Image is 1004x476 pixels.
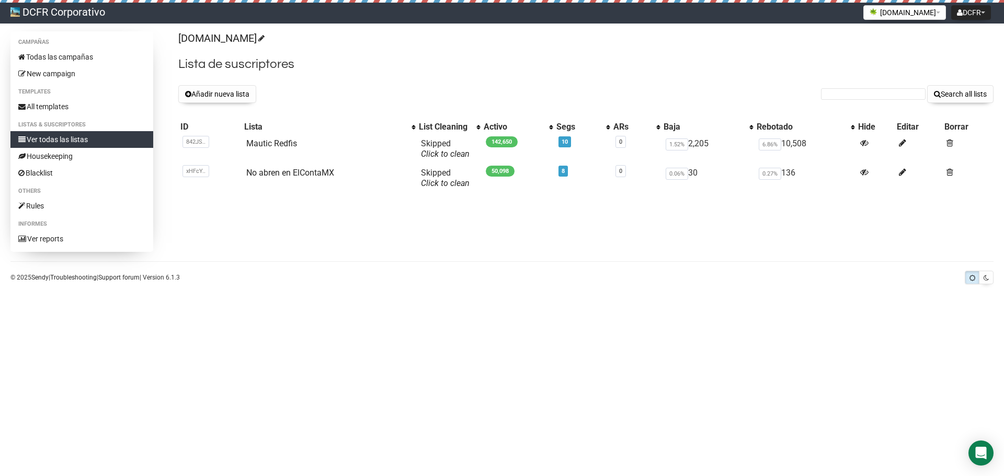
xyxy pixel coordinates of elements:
[421,168,470,188] span: Skipped
[178,120,242,134] th: ID: No sort applied, sorting is disabled
[869,8,877,16] img: favicons
[178,32,263,44] a: [DOMAIN_NAME]
[421,149,470,159] a: Click to clean
[759,168,781,180] span: 0.27%
[10,36,153,49] li: Campañas
[98,274,140,281] a: Support forum
[10,272,180,283] p: © 2025 | | | Version 6.1.3
[951,5,991,20] button: DCFR
[10,165,153,181] a: Blacklist
[10,218,153,230] li: Informes
[942,120,994,134] th: Borrar: No sort applied, sorting is disabled
[619,168,622,175] a: 0
[927,85,994,103] button: Search all lists
[10,131,153,148] a: Ver todas las listas
[556,122,601,132] div: Segs
[486,166,515,177] span: 50,098
[757,122,846,132] div: Rebotado
[10,7,20,17] img: 54111bbcb726b5bbc7ac1b93f70939ba
[661,164,755,193] td: 30
[482,120,555,134] th: Activo: No sort applied, activate to apply an ascending sort
[246,168,334,178] a: No abren en ElContaMX
[10,65,153,82] a: New campaign
[858,122,893,132] div: Hide
[613,122,651,132] div: ARs
[562,138,568,145] a: 10
[661,120,755,134] th: Baja: No sort applied, activate to apply an ascending sort
[755,120,856,134] th: Rebotado: No sort applied, activate to apply an ascending sort
[611,120,661,134] th: ARs: No sort applied, activate to apply an ascending sort
[246,138,297,148] a: Mautic Redfis
[759,138,781,150] span: 6.86%
[895,120,942,134] th: Editar: No sort applied, sorting is disabled
[178,85,256,103] button: Añadir nueva lista
[554,120,611,134] th: Segs: No sort applied, activate to apply an ascending sort
[484,122,544,132] div: Activo
[31,274,49,281] a: Sendy
[50,274,97,281] a: Troubleshooting
[619,138,622,145] a: 0
[421,138,470,159] span: Skipped
[10,86,153,98] li: Templates
[755,134,856,164] td: 10,508
[666,168,688,180] span: 0.06%
[10,49,153,65] a: Todas las campañas
[10,198,153,214] a: Rules
[10,185,153,198] li: Others
[178,55,994,74] h2: Lista de suscriptores
[755,164,856,193] td: 136
[10,119,153,131] li: Listas & Suscriptores
[10,148,153,165] a: Housekeeping
[856,120,895,134] th: Hide: No sort applied, sorting is disabled
[180,122,240,132] div: ID
[944,122,991,132] div: Borrar
[421,178,470,188] a: Click to clean
[562,168,565,175] a: 8
[10,230,153,247] a: Ver reports
[666,138,688,150] span: 1.52%
[417,120,482,134] th: List Cleaning: No sort applied, activate to apply an ascending sort
[419,122,471,132] div: List Cleaning
[244,122,406,132] div: Lista
[486,136,518,147] span: 142,650
[10,98,153,115] a: All templates
[242,120,417,134] th: Lista: No sort applied, activate to apply an ascending sort
[897,122,940,132] div: Editar
[863,5,946,20] button: [DOMAIN_NAME]
[182,136,209,148] span: 842JS..
[968,440,994,466] div: Open Intercom Messenger
[182,165,209,177] span: xHFcY..
[661,134,755,164] td: 2,205
[664,122,744,132] div: Baja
